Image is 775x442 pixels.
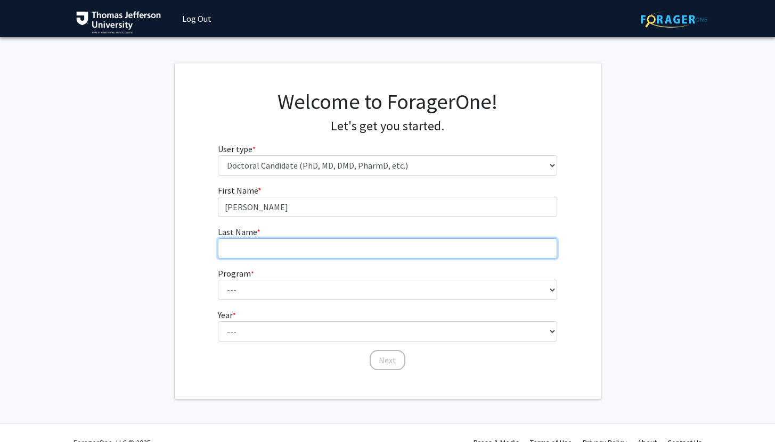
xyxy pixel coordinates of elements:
label: Year [218,308,236,321]
label: User type [218,143,256,155]
span: First Name [218,185,258,196]
label: Program [218,267,254,280]
h4: Let's get you started. [218,119,557,134]
iframe: Chat [8,394,45,434]
button: Next [370,350,405,370]
img: ForagerOne Logo [641,11,707,28]
h1: Welcome to ForagerOne! [218,89,557,114]
span: Last Name [218,227,257,237]
img: Thomas Jefferson University Logo [76,11,161,34]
